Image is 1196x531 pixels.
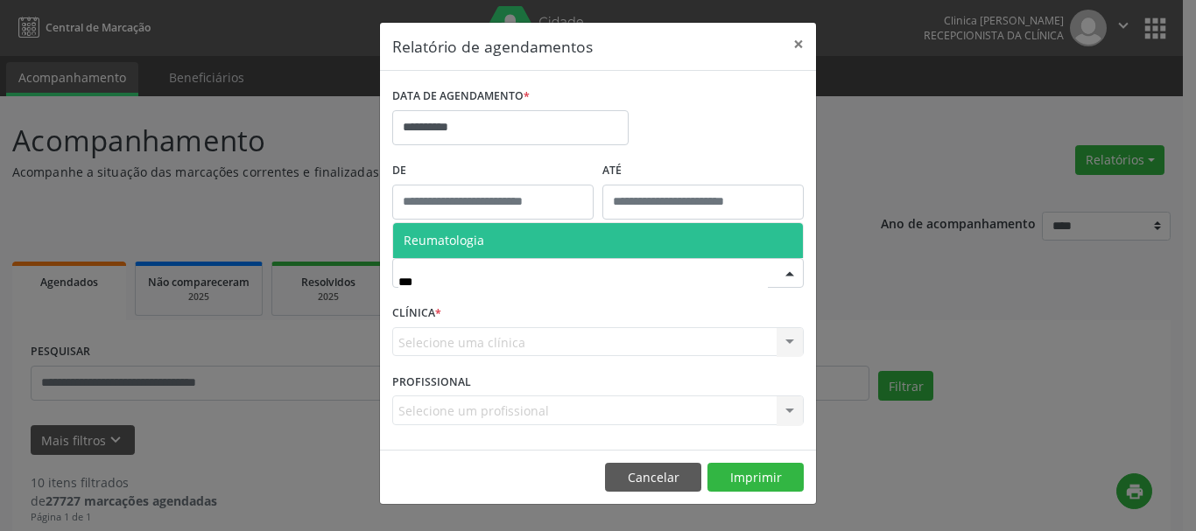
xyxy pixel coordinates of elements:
button: Imprimir [707,463,804,493]
button: Close [781,23,816,66]
label: ATÉ [602,157,804,185]
span: Reumatologia [404,232,484,248]
label: PROFISSIONAL [392,368,471,395]
h5: Relatório de agendamentos [392,35,593,58]
label: DATA DE AGENDAMENTO [392,83,530,110]
label: De [392,157,594,185]
label: CLÍNICA [392,300,441,327]
button: Cancelar [605,463,701,493]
